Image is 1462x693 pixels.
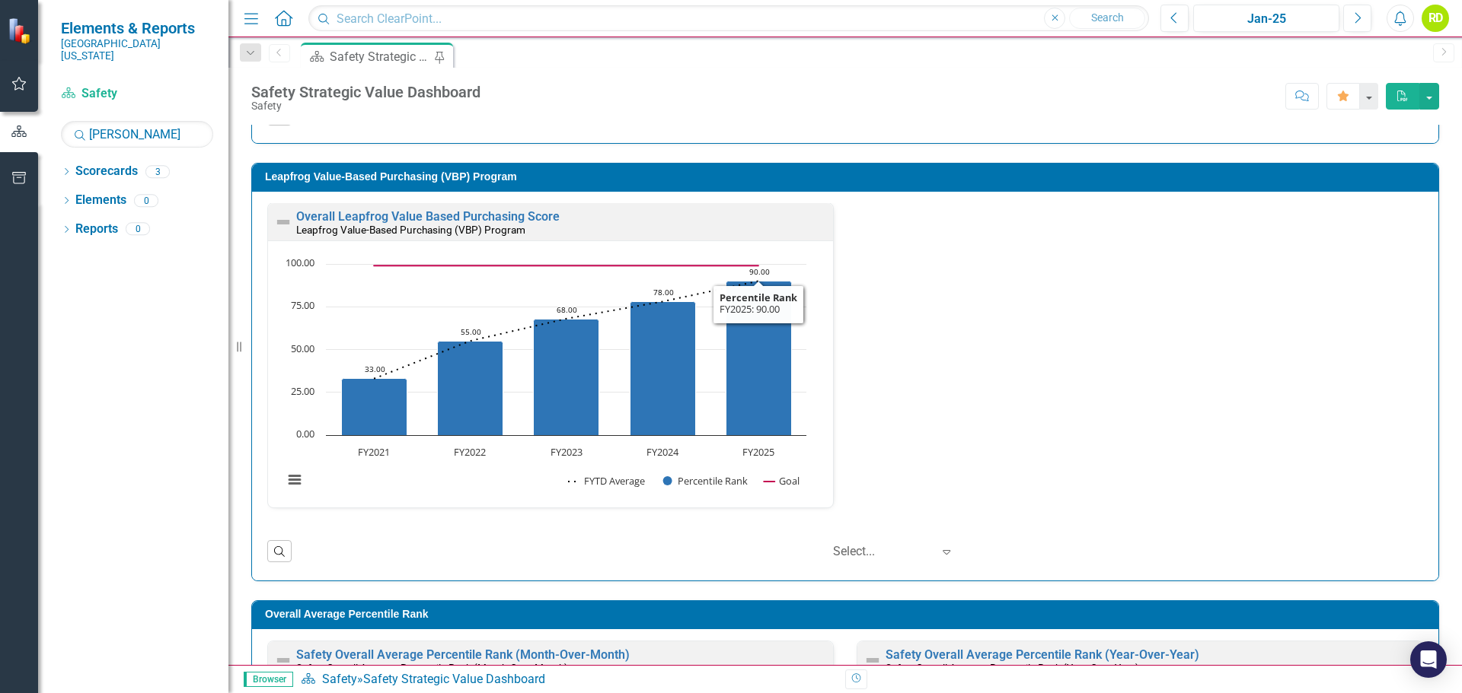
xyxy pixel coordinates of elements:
[296,662,568,674] small: Safety Overall Average Percentile Rank (Month-Over-Month)
[296,647,630,662] a: Safety Overall Average Percentile Rank (Month-Over-Month)
[301,671,834,688] div: »
[265,609,1431,620] h3: Overall Average Percentile Rank
[274,213,292,231] img: Not Defined
[296,209,560,224] a: Overall Leapfrog Value Based Purchasing Score
[358,445,390,459] text: FY2021
[134,194,158,207] div: 0
[630,301,696,435] path: FY2024, 78. Percentile Rank.
[291,342,314,355] text: 50.00
[61,121,213,148] input: Search Below...
[1199,10,1334,28] div: Jan-25
[646,445,679,459] text: FY2024
[461,326,481,337] text: 55.00
[342,281,792,435] g: Percentile Rank, series 2 of 3. Bar series with 5 bars.
[863,651,882,669] img: Not Defined
[296,427,314,440] text: 0.00
[886,647,1199,662] a: Safety Overall Average Percentile Rank (Year-Over-Year)
[363,672,545,686] div: Safety Strategic Value Dashboard
[286,256,314,269] text: 100.00
[322,672,357,686] a: Safety
[1422,5,1449,32] button: RD
[365,364,385,374] text: 33.00
[438,341,503,435] path: FY2022, 55. Percentile Rank.
[276,256,825,504] div: Chart. Highcharts interactive chart.
[726,281,792,435] path: FY2025, 90. Percentile Rank.
[1410,641,1447,678] div: Open Intercom Messenger
[75,221,118,238] a: Reports
[75,192,126,209] a: Elements
[454,445,486,459] text: FY2022
[557,304,577,315] text: 68.00
[308,5,1149,32] input: Search ClearPoint...
[61,37,213,62] small: [GEOGRAPHIC_DATA][US_STATE]
[1069,8,1145,29] button: Search
[764,474,800,488] button: Show Goal
[145,165,170,178] div: 3
[742,445,774,459] text: FY2025
[276,256,814,504] svg: Interactive chart
[251,100,480,112] div: Safety
[8,17,34,44] img: ClearPoint Strategy
[1091,11,1124,24] span: Search
[749,266,770,277] text: 90.00
[1193,5,1339,32] button: Jan-25
[75,163,138,180] a: Scorecards
[61,85,213,103] a: Safety
[244,672,293,687] span: Browser
[372,262,761,269] g: Goal, series 3 of 3. Line with 5 data points.
[126,223,150,236] div: 0
[284,469,305,491] button: View chart menu, Chart
[265,171,1431,183] h3: Leapfrog Value-Based Purchasing (VBP) Program
[653,287,674,297] text: 78.00
[251,84,480,100] div: Safety Strategic Value Dashboard
[291,384,314,398] text: 25.00
[551,445,583,459] text: FY2023
[342,378,407,435] path: FY2021, 33. Percentile Rank.
[61,19,213,37] span: Elements & Reports
[274,651,292,669] img: Not Defined
[534,319,599,435] path: FY2023, 68. Percentile Rank.
[330,47,430,66] div: Safety Strategic Value Dashboard
[663,474,749,488] button: Show Percentile Rank
[568,474,646,488] button: Show FYTD Average
[886,662,1139,674] small: Safety Overall Average Percentile Rank (Year-Over-Year)
[291,298,314,312] text: 75.00
[296,224,525,236] small: Leapfrog Value-Based Purchasing (VBP) Program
